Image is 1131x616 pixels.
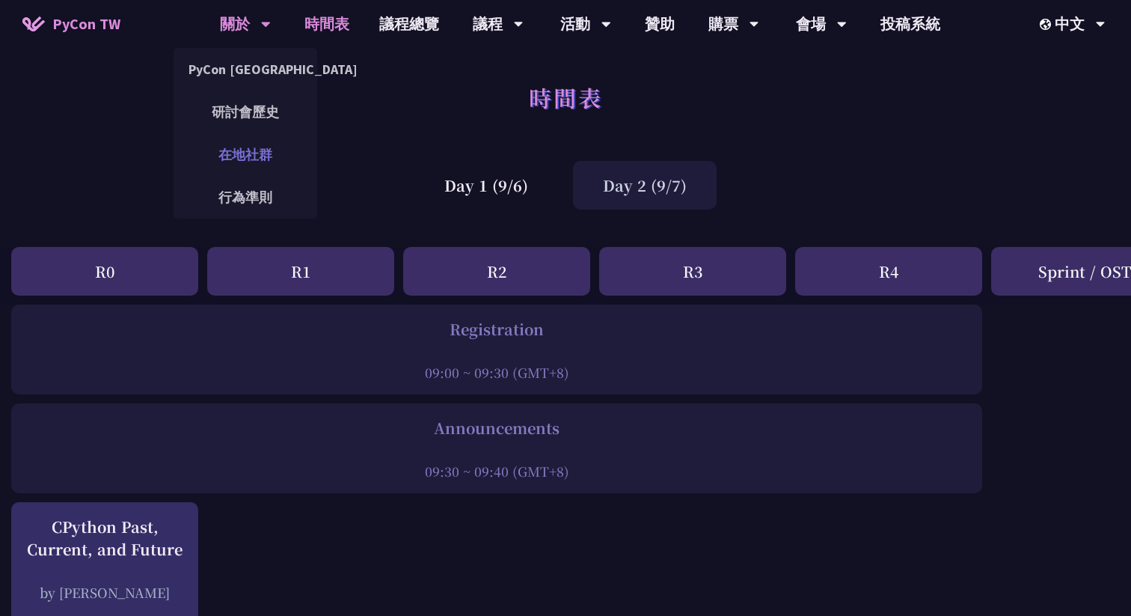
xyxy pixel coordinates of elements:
[207,247,394,296] div: R1
[174,180,317,215] a: 行為準則
[19,583,191,602] div: by [PERSON_NAME]
[174,137,317,172] a: 在地社群
[795,247,982,296] div: R4
[599,247,786,296] div: R3
[19,417,975,439] div: Announcements
[529,75,603,120] h1: 時間表
[22,16,45,31] img: Home icon of PyCon TW 2025
[174,52,317,87] a: PyCon [GEOGRAPHIC_DATA]
[403,247,590,296] div: R2
[19,318,975,341] div: Registration
[52,13,120,35] span: PyCon TW
[174,94,317,129] a: 研討會歷史
[19,462,975,481] div: 09:30 ~ 09:40 (GMT+8)
[19,516,191,561] div: CPython Past, Current, and Future
[414,161,558,210] div: Day 1 (9/6)
[7,5,135,43] a: PyCon TW
[11,247,198,296] div: R0
[573,161,717,210] div: Day 2 (9/7)
[19,363,975,382] div: 09:00 ~ 09:30 (GMT+8)
[1040,19,1055,30] img: Locale Icon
